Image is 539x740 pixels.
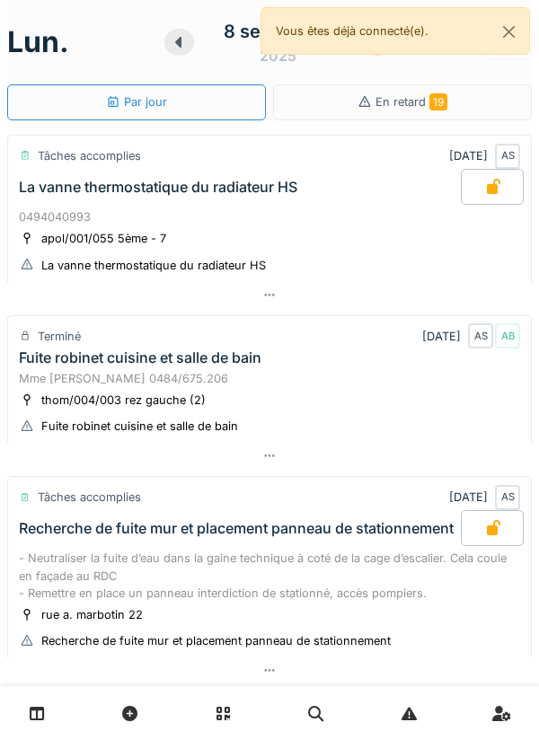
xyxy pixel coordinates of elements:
div: AS [495,485,520,510]
div: La vanne thermostatique du radiateur HS [19,179,297,196]
button: Close [489,8,529,56]
div: Recherche de fuite mur et placement panneau de stationnement [41,632,391,649]
div: 0494040993 [19,208,520,225]
div: Fuite robinet cuisine et salle de bain [19,349,261,366]
div: Terminé [38,328,81,345]
div: [DATE] [449,485,520,510]
div: Mme [PERSON_NAME] 0484/675.206 [19,370,520,387]
div: AS [495,144,520,169]
div: 8 septembre [224,18,333,45]
div: Tâches accomplies [38,489,141,506]
div: Recherche de fuite mur et placement panneau de stationnement [19,520,454,537]
div: - Neutraliser la fuite d’eau dans la gaine technique à coté de la cage d’escalier. Cela coule en ... [19,550,520,602]
div: [DATE] [449,144,520,169]
div: Fuite robinet cuisine et salle de bain [41,418,238,435]
div: La vanne thermostatique du radiateur HS [41,257,266,274]
div: thom/004/003 rez gauche (2) [41,392,206,409]
div: [DATE] [422,323,520,348]
div: Tâches accomplies [38,147,141,164]
div: Vous êtes déjà connecté(e). [261,7,530,55]
div: AS [468,323,493,348]
div: 2025 [260,45,296,66]
span: En retard [376,95,447,109]
div: rue a. marbotin 22 [41,606,143,623]
div: Par jour [106,93,167,110]
h1: lun. [7,25,69,59]
div: apol/001/055 5ème - 7 [41,230,166,247]
div: AB [495,323,520,348]
span: 19 [429,93,447,110]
